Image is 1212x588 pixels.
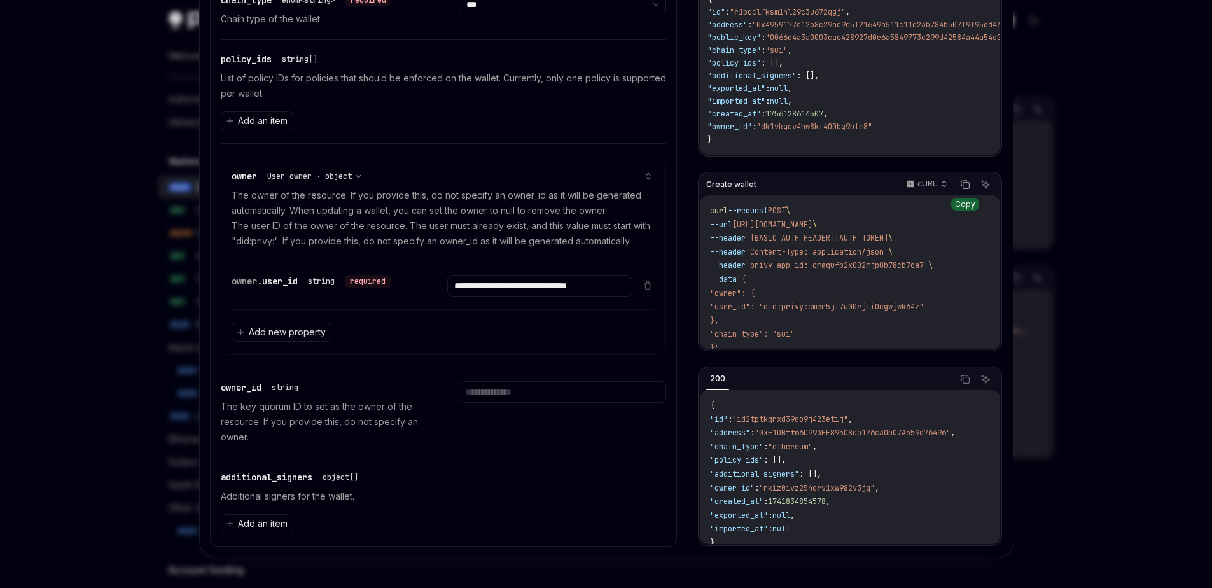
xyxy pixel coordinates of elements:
span: "user_id": "did:privy:cmer5ji7u00rjli0cgwjwk64z" [710,302,924,312]
div: owner_id [221,381,303,394]
span: owner [232,171,257,182]
span: "exported_at" [707,83,765,94]
span: --request [728,206,768,216]
button: Ask AI [977,371,994,388]
button: Add new property [232,323,331,342]
span: \ [888,247,893,257]
span: policy_ids [221,53,272,65]
span: additional_signers [221,472,312,483]
span: "address" [707,20,748,30]
span: "address" [710,428,750,438]
span: 'Content-Type: application/json' [746,247,888,257]
span: "chain_type": "sui" [710,329,795,339]
span: "id2tptkqrxd39qo9j423etij" [732,414,848,424]
span: "imported_at" [707,96,765,106]
span: : [763,496,768,507]
span: Create wallet [706,179,756,190]
span: null [770,83,788,94]
span: "additional_signers" [710,469,799,479]
span: 1756128614507 [765,109,823,119]
span: "dk1vkgcv4hw8ki400bg9btm8" [756,122,872,132]
span: , [951,428,955,438]
span: : [768,524,772,534]
span: \ [888,233,893,243]
span: owner_id [221,382,261,393]
span: [URL][DOMAIN_NAME] [732,220,812,230]
span: , [848,414,853,424]
span: "0066d4a3a0003cac428927d0e6a5849773c299d42584a44a54e061e3588fea8e28" [765,32,1068,43]
p: The key quorum ID to set as the owner of the resource. If you provide this, do not specify an owner. [221,399,428,445]
span: , [790,510,795,521]
button: Copy the contents from the code block [957,371,973,388]
span: --data [710,274,737,284]
span: '[BASIC_AUTH_HEADER][AUTH_TOKEN] [746,233,888,243]
span: Add new property [249,326,326,339]
span: "policy_ids" [707,58,761,68]
span: "sui" [765,45,788,55]
span: }' [710,343,719,353]
div: string [272,382,298,393]
span: \ [786,206,790,216]
div: object[] [323,472,358,482]
span: : [], [761,58,783,68]
span: 1741834854578 [768,496,826,507]
span: : [752,122,756,132]
span: } [710,538,714,548]
span: "0x4959177c12b8c29ac9c5f21649a511c11d23b784b507f9f95dd4647092a3fe51" [752,20,1055,30]
span: , [788,45,792,55]
span: , [812,442,817,452]
span: null [772,510,790,521]
span: , [846,7,850,17]
span: "additional_signers" [707,71,797,81]
span: Add an item [238,115,288,127]
span: , [788,96,792,106]
button: Ask AI [977,176,994,193]
div: Copy [951,198,979,211]
span: user_id [262,276,298,287]
span: : [765,96,770,106]
span: "id" [710,414,728,424]
span: "created_at" [707,109,761,119]
span: --url [710,220,732,230]
span: \ [812,220,817,230]
span: --header [710,260,746,270]
span: { [710,400,714,410]
span: : [768,510,772,521]
span: : [763,442,768,452]
span: owner. [232,276,262,287]
span: : [], [797,71,819,81]
div: required [345,275,391,288]
span: null [772,524,790,534]
span: : [], [799,469,821,479]
span: POST [768,206,786,216]
span: "owner_id" [707,122,752,132]
span: : [755,483,759,493]
p: Chain type of the wallet [221,11,428,27]
button: Copy the contents from the code block [957,176,973,193]
div: string [308,276,335,286]
span: : [765,83,770,94]
span: curl [710,206,728,216]
div: owner [232,170,367,183]
div: owner.user_id [232,275,391,288]
button: cURL [899,174,953,195]
span: null [770,96,788,106]
span: , [875,483,879,493]
span: : [728,414,732,424]
span: : [761,109,765,119]
span: "created_at" [710,496,763,507]
span: --header [710,247,746,257]
p: cURL [917,179,937,189]
span: , [823,109,828,119]
div: policy_ids [221,53,323,66]
span: "ethereum" [768,442,812,452]
span: --header [710,233,746,243]
span: "0xF1DBff66C993EE895C8cb176c30b07A559d76496" [755,428,951,438]
span: }, [710,316,719,326]
span: "exported_at" [710,510,768,521]
span: , [826,496,830,507]
p: The owner of the resource. If you provide this, do not specify an owner_id as it will be generate... [232,188,656,249]
span: : [725,7,730,17]
span: "owner": { [710,288,755,298]
span: "r1bcclfksm14l29c3u672qgj" [730,7,846,17]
